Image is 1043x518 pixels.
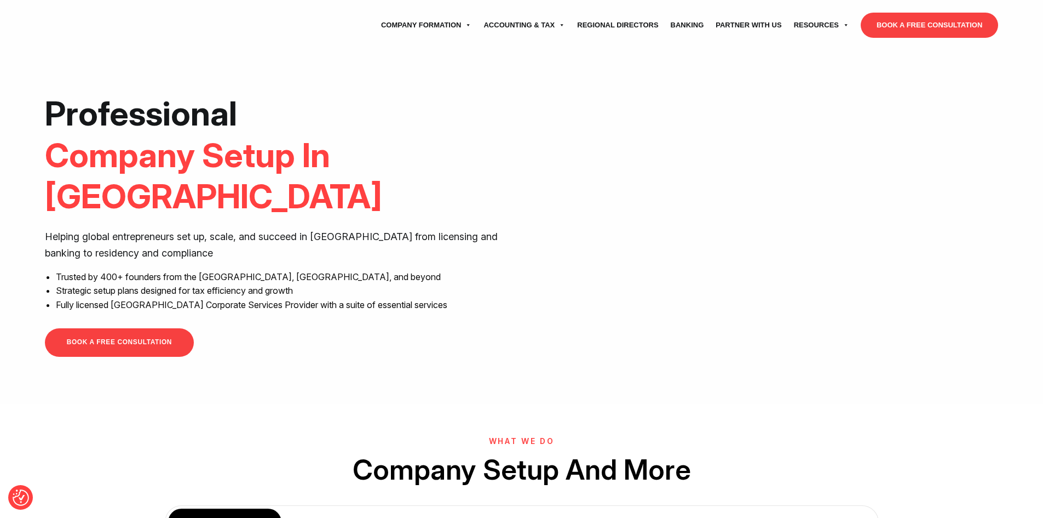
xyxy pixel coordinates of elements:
[56,284,514,298] li: Strategic setup plans designed for tax efficiency and growth
[529,93,998,357] iframe: <br />
[45,229,514,261] p: Helping global entrepreneurs set up, scale, and succeed in [GEOGRAPHIC_DATA] from licensing and b...
[45,135,382,217] span: Company Setup In [GEOGRAPHIC_DATA]
[56,270,514,284] li: Trusted by 400+ founders from the [GEOGRAPHIC_DATA], [GEOGRAPHIC_DATA], and beyond
[571,10,664,41] a: Regional Directors
[45,12,127,39] img: svg+xml;nitro-empty-id=MTYxOjExNQ==-1;base64,PHN2ZyB2aWV3Qm94PSIwIDAgNzU4IDI1MSIgd2lkdGg9Ijc1OCIg...
[477,10,571,41] a: Accounting & Tax
[45,328,194,356] a: BOOK A FREE CONSULTATION
[13,489,29,506] button: Consent Preferences
[861,13,998,38] a: BOOK A FREE CONSULTATION
[56,298,514,312] li: Fully licensed [GEOGRAPHIC_DATA] Corporate Services Provider with a suite of essential services
[13,489,29,506] img: Revisit consent button
[45,93,514,218] h1: Professional
[710,10,787,41] a: Partner with Us
[375,10,478,41] a: Company Formation
[665,10,710,41] a: Banking
[788,10,855,41] a: Resources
